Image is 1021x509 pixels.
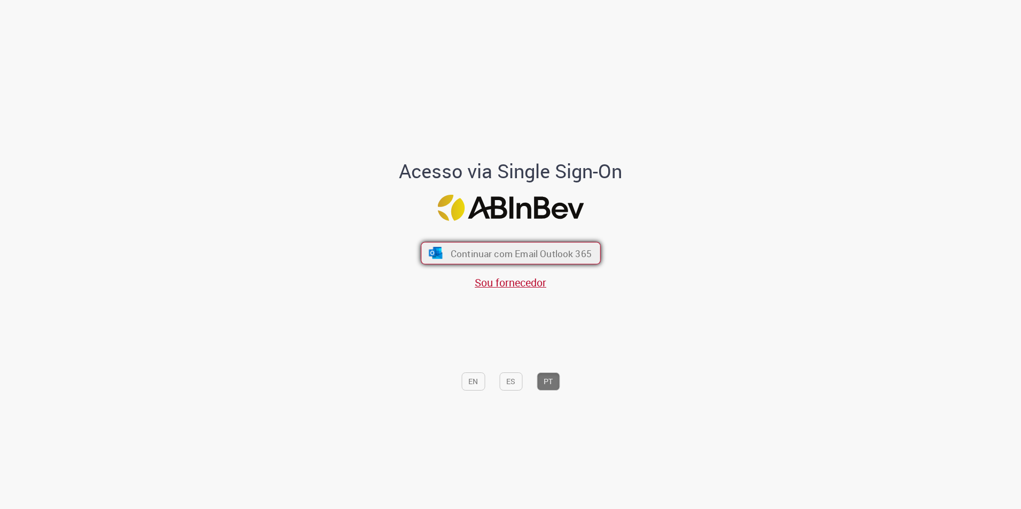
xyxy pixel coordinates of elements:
[461,372,485,391] button: EN
[428,247,443,259] img: ícone Azure/Microsoft 360
[499,372,522,391] button: ES
[437,195,584,221] img: Logo ABInBev
[421,242,601,264] button: ícone Azure/Microsoft 360 Continuar com Email Outlook 365
[537,372,560,391] button: PT
[363,161,659,182] h1: Acesso via Single Sign-On
[450,247,591,259] span: Continuar com Email Outlook 365
[475,275,546,290] a: Sou fornecedor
